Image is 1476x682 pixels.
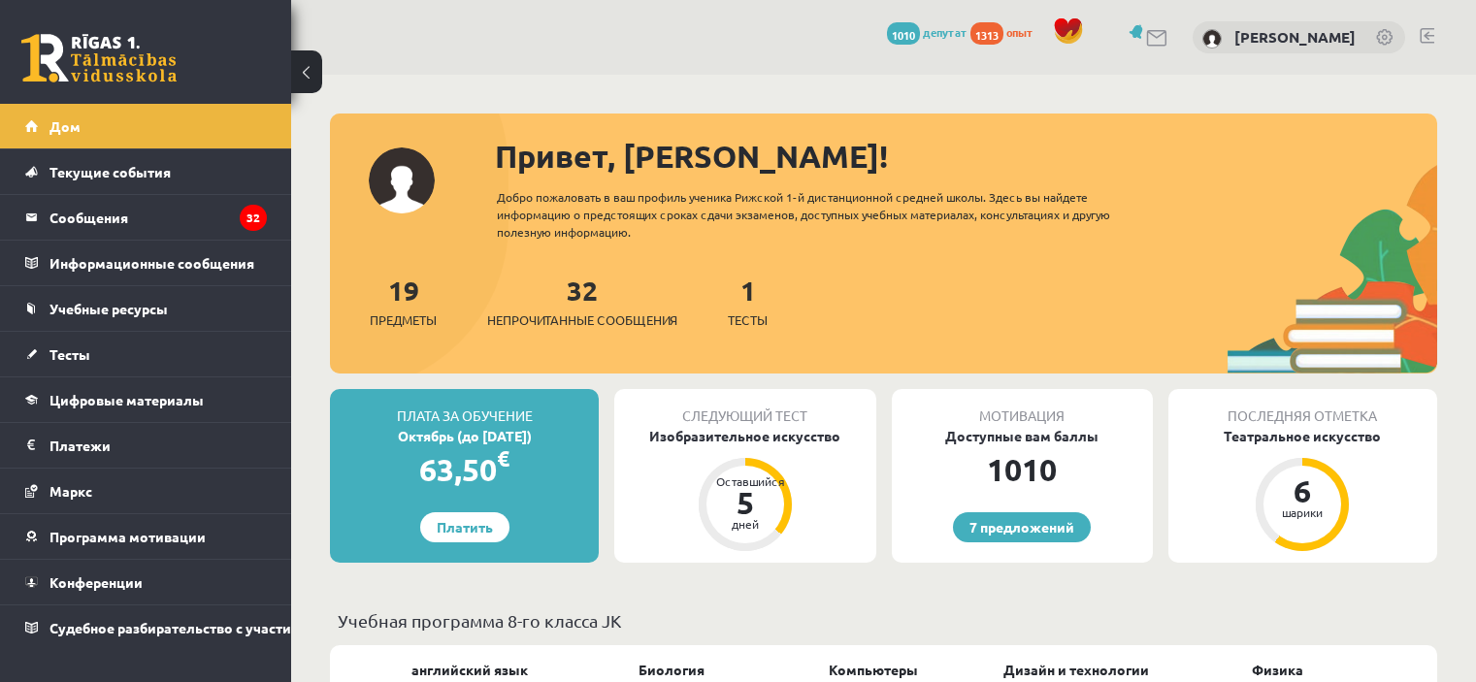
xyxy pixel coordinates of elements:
[25,423,267,468] a: Платежи
[25,332,267,376] a: Тесты
[1224,427,1381,444] font: Театральное искусство
[25,241,267,285] a: Информационные сообщения
[892,27,915,43] font: 1010
[370,311,437,328] font: Предметы
[639,661,705,678] font: Биология
[49,391,204,408] font: Цифровые материалы
[49,573,143,591] font: Конференции
[487,311,677,328] font: Непрочитанные сообщения
[25,104,267,148] a: Дом
[397,406,533,424] font: Плата за обучение
[497,189,1110,240] font: Добро пожаловать в ваш профиль ученика Рижской 1-й дистанционной средней школы. Здесь вы найдете ...
[49,345,90,363] font: Тесты
[419,450,497,489] font: 63,50
[740,273,756,307] font: 1
[567,273,598,307] font: 32
[388,273,419,307] font: 19
[487,273,677,330] a: 32Непрочитанные сообщения
[25,560,267,604] a: Конференции
[1228,406,1377,424] font: Последняя отметка
[21,34,177,82] a: Рижская 1-я средняя школа заочного обучения
[411,661,528,678] font: английский язык
[49,209,128,226] font: Сообщения
[49,528,206,545] font: Программа мотивации
[1252,661,1303,678] font: Физика
[975,27,999,43] font: 1313
[682,406,807,424] font: Следующий тест
[25,195,267,240] a: Сообщения32
[1294,471,1311,510] font: 6
[614,426,875,554] a: Изобразительное искусство Оставшийся 5 дней
[437,518,493,536] font: Платить
[25,514,267,559] a: Программа мотивации
[338,610,621,631] font: Учебная программа 8-го класса JK
[979,406,1065,424] font: Мотивация
[1252,660,1303,680] a: Физика
[1282,504,1323,520] font: шарики
[829,661,918,678] font: Компьютеры
[25,149,267,194] a: Текущие события
[49,300,168,317] font: Учебные ресурсы
[49,163,171,180] font: Текущие события
[728,273,768,330] a: 1Тесты
[420,512,509,542] a: Платить
[49,619,424,636] font: Судебное разбирательство с участием [PERSON_NAME]
[25,469,267,513] a: Маркс
[411,660,528,680] a: английский язык
[49,117,81,135] font: Дом
[737,483,754,522] font: 5
[49,254,254,272] font: Информационные сообщения
[716,473,785,489] font: Оставшийся
[49,482,92,500] font: Маркс
[25,286,267,331] a: Учебные ресурсы
[49,437,111,454] font: Платежи
[639,660,705,680] a: Биология
[25,605,267,650] a: Судебное разбирательство с участием [PERSON_NAME]
[1168,426,1437,554] a: Театральное искусство 6 шарики
[25,377,267,422] a: Цифровые материалы
[945,427,1099,444] font: Доступные вам баллы
[1003,660,1149,680] a: Дизайн и технологии
[728,311,768,328] font: Тесты
[497,444,509,472] font: €
[970,24,1043,40] a: 1313 опыт
[887,24,968,40] a: 1010 депутат
[1006,24,1033,40] font: опыт
[1003,661,1149,678] font: Дизайн и технологии
[1202,29,1222,49] img: Руслан Игнатов
[969,518,1074,536] font: 7 предложений
[649,427,840,444] font: Изобразительное искусство
[987,450,1057,489] font: 1010
[732,516,759,532] font: дней
[370,273,437,330] a: 19Предметы
[495,137,888,176] font: Привет, [PERSON_NAME]!
[953,512,1091,542] a: 7 предложений
[829,660,918,680] a: Компьютеры
[398,427,532,444] font: Октябрь (до [DATE])
[1234,27,1356,47] a: [PERSON_NAME]
[923,24,968,40] font: депутат
[246,210,260,225] font: 32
